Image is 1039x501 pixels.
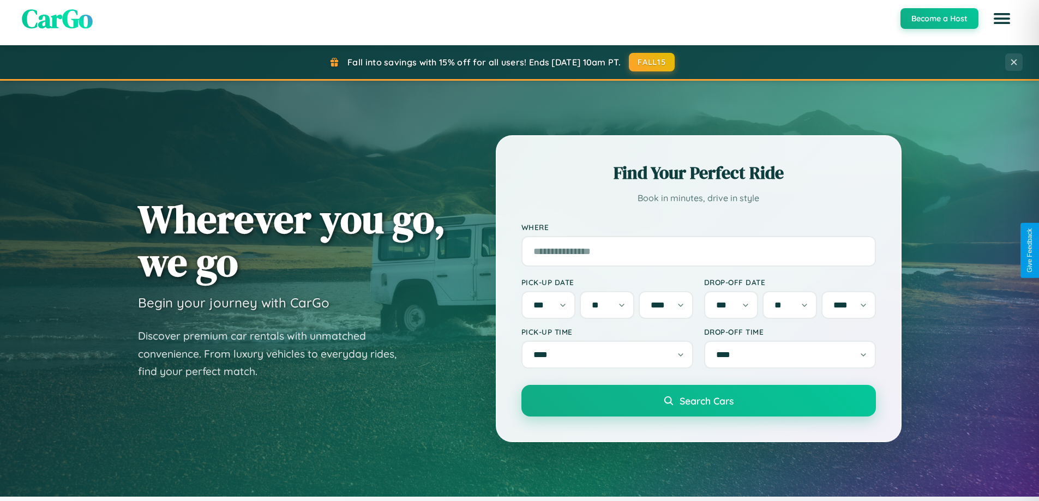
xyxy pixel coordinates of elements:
label: Where [521,222,876,232]
button: Search Cars [521,385,876,417]
span: Search Cars [680,395,734,407]
label: Drop-off Date [704,277,876,287]
label: Pick-up Date [521,277,693,287]
h2: Find Your Perfect Ride [521,161,876,185]
p: Discover premium car rentals with unmatched convenience. From luxury vehicles to everyday rides, ... [138,327,411,381]
label: Pick-up Time [521,327,693,336]
p: Book in minutes, drive in style [521,190,876,206]
label: Drop-off Time [704,327,876,336]
span: CarGo [22,1,93,37]
button: FALL15 [629,53,675,71]
h3: Begin your journey with CarGo [138,294,329,311]
button: Become a Host [900,8,978,29]
div: Give Feedback [1026,228,1034,273]
h1: Wherever you go, we go [138,197,446,283]
button: Open menu [987,3,1017,34]
span: Fall into savings with 15% off for all users! Ends [DATE] 10am PT. [347,57,621,68]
